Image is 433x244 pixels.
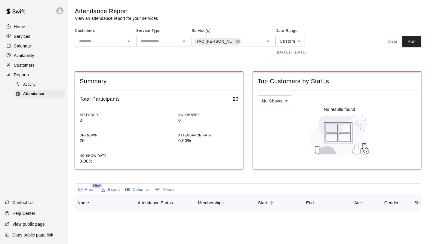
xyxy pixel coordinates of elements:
p: 0.00% [178,138,238,144]
p: No results found [324,106,355,112]
div: TAC [PERSON_NAME]/[PERSON_NAME] [194,38,241,45]
a: Home [5,22,63,31]
p: Services [14,33,30,39]
button: Clear [383,36,402,47]
h6: 20 [233,95,238,103]
div: Memberships [198,194,224,211]
div: End [306,194,314,211]
p: View an attendance report for your services [75,15,158,21]
p: Help Center [12,210,35,216]
button: Export [99,185,121,194]
a: Activity [14,80,68,89]
button: Sort [267,199,275,207]
p: Calendar [14,43,31,49]
div: Memberships [195,194,255,211]
p: View public page [12,221,45,227]
h5: Attendance Report [75,7,158,15]
div: Name [78,194,89,211]
p: Availability [14,53,34,59]
div: Attendance [14,90,65,98]
span: Date Range [275,26,328,36]
div: Name [75,194,135,211]
p: NO SHOW RATE [80,154,140,158]
button: Run [402,36,421,47]
button: Open [180,37,188,45]
div: Age [354,194,362,211]
span: Service(s) [192,26,274,36]
img: Nothing to see here [306,112,373,157]
div: Gender [381,194,411,211]
p: Home [14,24,25,30]
a: Availability [5,51,63,60]
h6: Total Participants [80,95,120,103]
div: Age [351,194,381,211]
button: Open [264,37,272,45]
p: Reports [14,72,29,78]
span: TAC [PERSON_NAME]/[PERSON_NAME] [194,38,237,44]
p: 0 [80,117,140,124]
div: Attendance Status [138,194,173,211]
span: Service Type [136,26,190,36]
span: Customers [75,26,135,36]
a: Attendance [14,89,68,99]
button: [DATE] - [DATE] [275,48,308,57]
button: Open [124,37,133,45]
p: UNKNOWN [80,133,140,138]
span: Top Customers by Status [258,77,416,85]
a: Services [5,32,63,41]
div: Activity [14,81,65,89]
div: Start [258,194,267,211]
div: Start [255,194,303,211]
p: Copy public page link [12,232,53,238]
span: Activity [23,82,35,88]
p: NO SHOWED [178,113,238,117]
div: Gender [384,194,399,211]
span: Attendance [23,91,44,97]
span: New [91,183,102,188]
p: ATTENDED [80,113,140,117]
a: Customers [5,61,63,70]
div: Shirt Size [414,194,433,211]
button: Select columns [124,185,150,194]
div: End [303,194,351,211]
p: 0 [178,117,238,124]
p: Customers [14,62,35,68]
button: Show filters [153,185,176,194]
div: Attendance Status [135,194,195,211]
p: Email [85,187,96,193]
button: Email [76,185,97,194]
span: Summary [80,77,238,85]
p: ATTENDANCE RATE [178,133,238,138]
div: No Shows [258,95,292,106]
p: 20 [80,138,140,144]
p: 0.00% [80,158,140,164]
div: Custom [275,36,305,47]
a: Reports [5,70,63,79]
p: Contact Us [12,200,34,206]
a: Calendar [5,41,63,50]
